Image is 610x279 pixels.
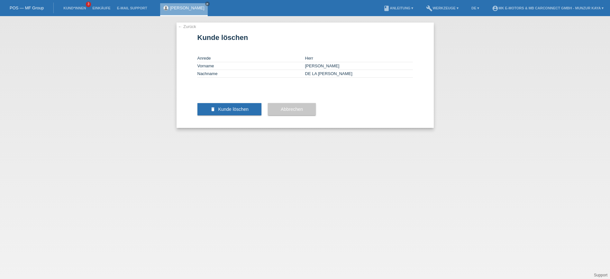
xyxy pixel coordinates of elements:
[197,34,413,42] h1: Kunde löschen
[383,5,390,12] i: book
[178,24,196,29] a: ← Zurück
[205,2,210,6] a: close
[86,2,91,7] span: 3
[423,6,462,10] a: buildWerkzeuge ▾
[281,107,303,112] span: Abbrechen
[10,5,44,10] a: POS — MF Group
[492,5,498,12] i: account_circle
[218,107,249,112] span: Kunde löschen
[210,107,215,112] i: delete
[380,6,416,10] a: bookAnleitung ▾
[89,6,114,10] a: Einkäufe
[594,273,607,277] a: Support
[426,5,432,12] i: build
[305,70,413,78] td: DE LA [PERSON_NAME]
[114,6,150,10] a: E-Mail Support
[197,54,305,62] td: Anrede
[170,5,205,10] a: [PERSON_NAME]
[305,62,413,70] td: [PERSON_NAME]
[60,6,89,10] a: Kund*innen
[489,6,607,10] a: account_circleMK E-MOTORS & MB CarConnect GmbH - Munzur Kaya ▾
[197,62,305,70] td: Vorname
[197,103,262,115] button: delete Kunde löschen
[197,70,305,78] td: Nachname
[305,54,413,62] td: Herr
[468,6,482,10] a: DE ▾
[268,103,316,115] button: Abbrechen
[206,2,209,5] i: close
